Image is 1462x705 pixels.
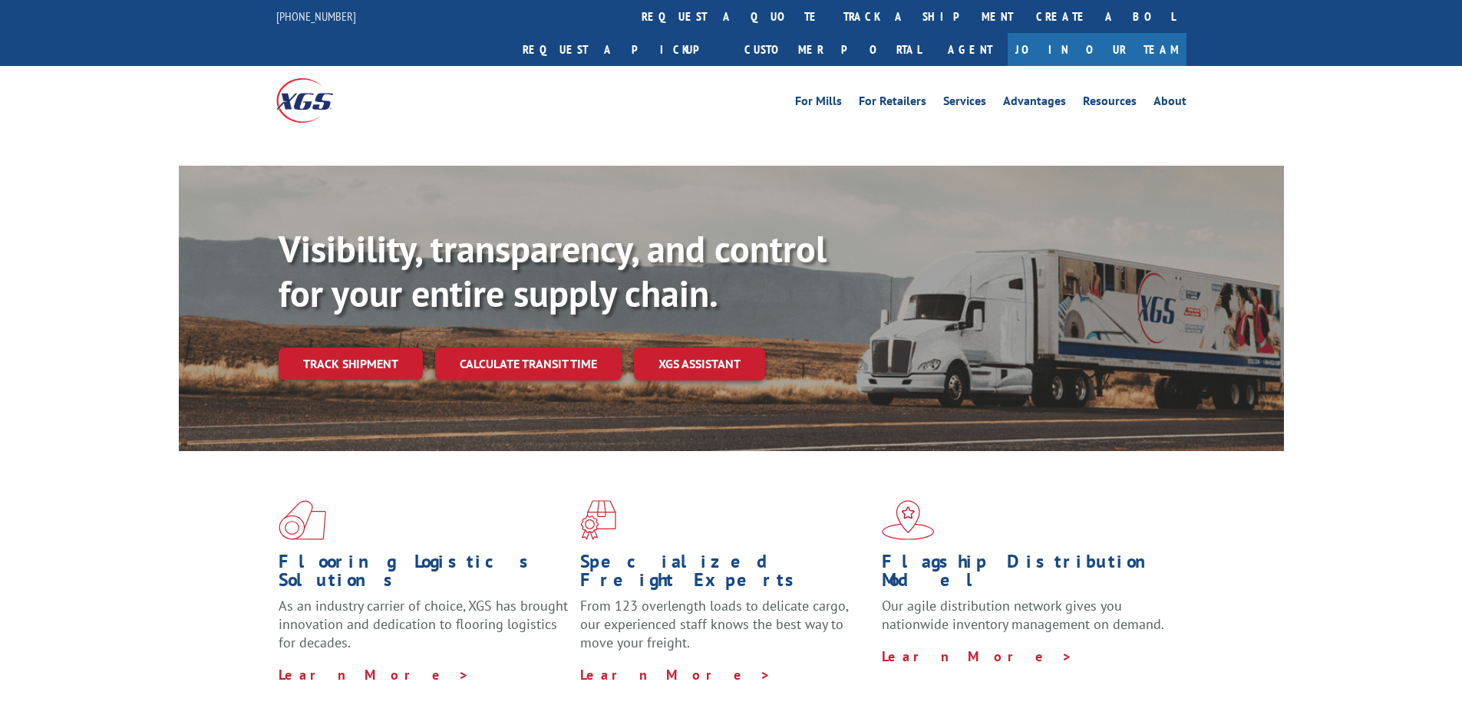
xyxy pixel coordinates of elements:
[795,95,842,112] a: For Mills
[882,647,1073,665] a: Learn More >
[859,95,926,112] a: For Retailers
[882,552,1172,597] h1: Flagship Distribution Model
[580,666,771,684] a: Learn More >
[733,33,932,66] a: Customer Portal
[279,552,569,597] h1: Flooring Logistics Solutions
[932,33,1008,66] a: Agent
[279,597,568,651] span: As an industry carrier of choice, XGS has brought innovation and dedication to flooring logistics...
[511,33,733,66] a: Request a pickup
[580,552,870,597] h1: Specialized Freight Experts
[580,500,616,540] img: xgs-icon-focused-on-flooring-red
[276,8,356,24] a: [PHONE_NUMBER]
[279,225,827,317] b: Visibility, transparency, and control for your entire supply chain.
[1003,95,1066,112] a: Advantages
[1083,95,1137,112] a: Resources
[634,348,765,381] a: XGS ASSISTANT
[580,597,870,665] p: From 123 overlength loads to delicate cargo, our experienced staff knows the best way to move you...
[1008,33,1186,66] a: Join Our Team
[279,500,326,540] img: xgs-icon-total-supply-chain-intelligence-red
[1153,95,1186,112] a: About
[279,666,470,684] a: Learn More >
[943,95,986,112] a: Services
[279,348,423,380] a: Track shipment
[882,500,935,540] img: xgs-icon-flagship-distribution-model-red
[435,348,622,381] a: Calculate transit time
[882,597,1164,633] span: Our agile distribution network gives you nationwide inventory management on demand.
